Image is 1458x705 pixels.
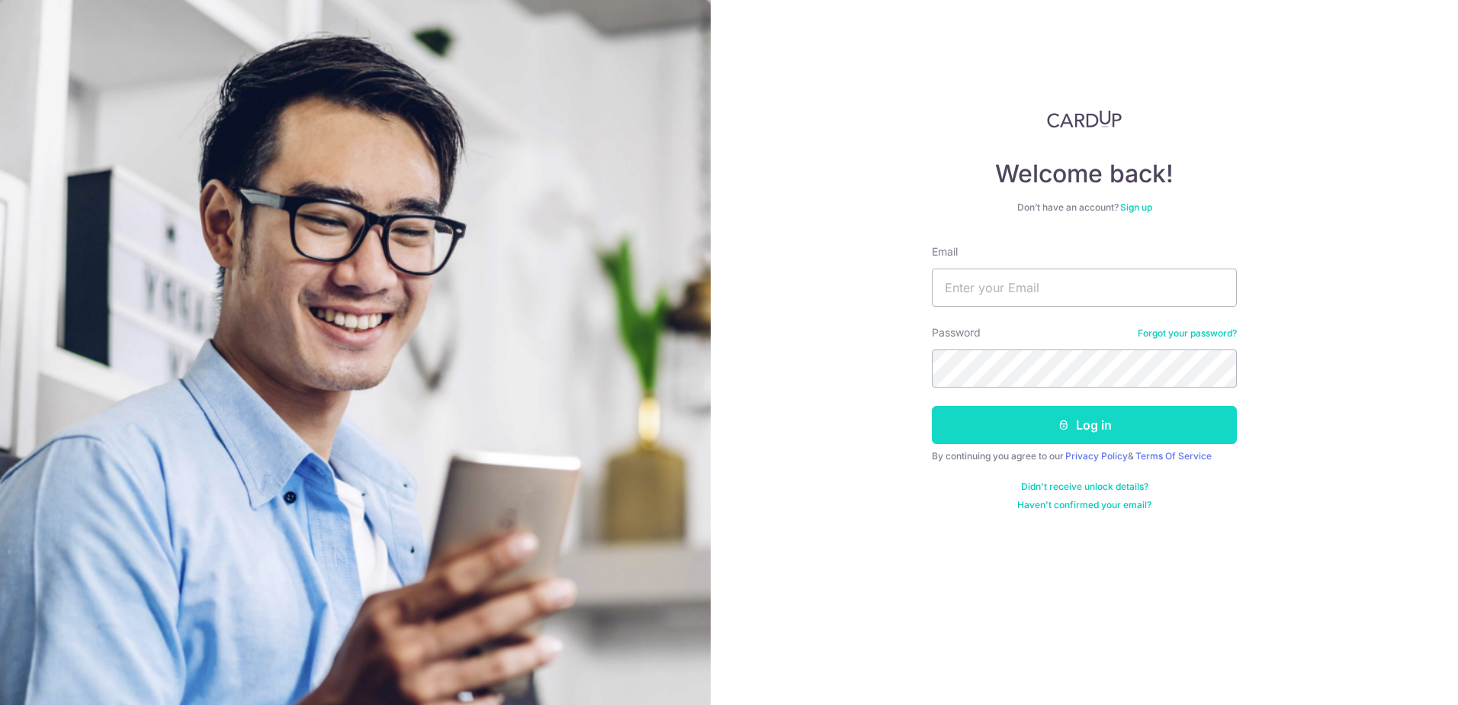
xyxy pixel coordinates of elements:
[932,406,1237,444] button: Log in
[1017,499,1151,511] a: Haven't confirmed your email?
[932,450,1237,462] div: By continuing you agree to our &
[932,159,1237,189] h4: Welcome back!
[932,244,958,259] label: Email
[1120,201,1152,213] a: Sign up
[932,201,1237,214] div: Don’t have an account?
[1135,450,1212,462] a: Terms Of Service
[1138,327,1237,340] a: Forgot your password?
[1047,110,1122,128] img: CardUp Logo
[1021,481,1148,493] a: Didn't receive unlock details?
[932,269,1237,307] input: Enter your Email
[932,325,981,340] label: Password
[1065,450,1128,462] a: Privacy Policy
